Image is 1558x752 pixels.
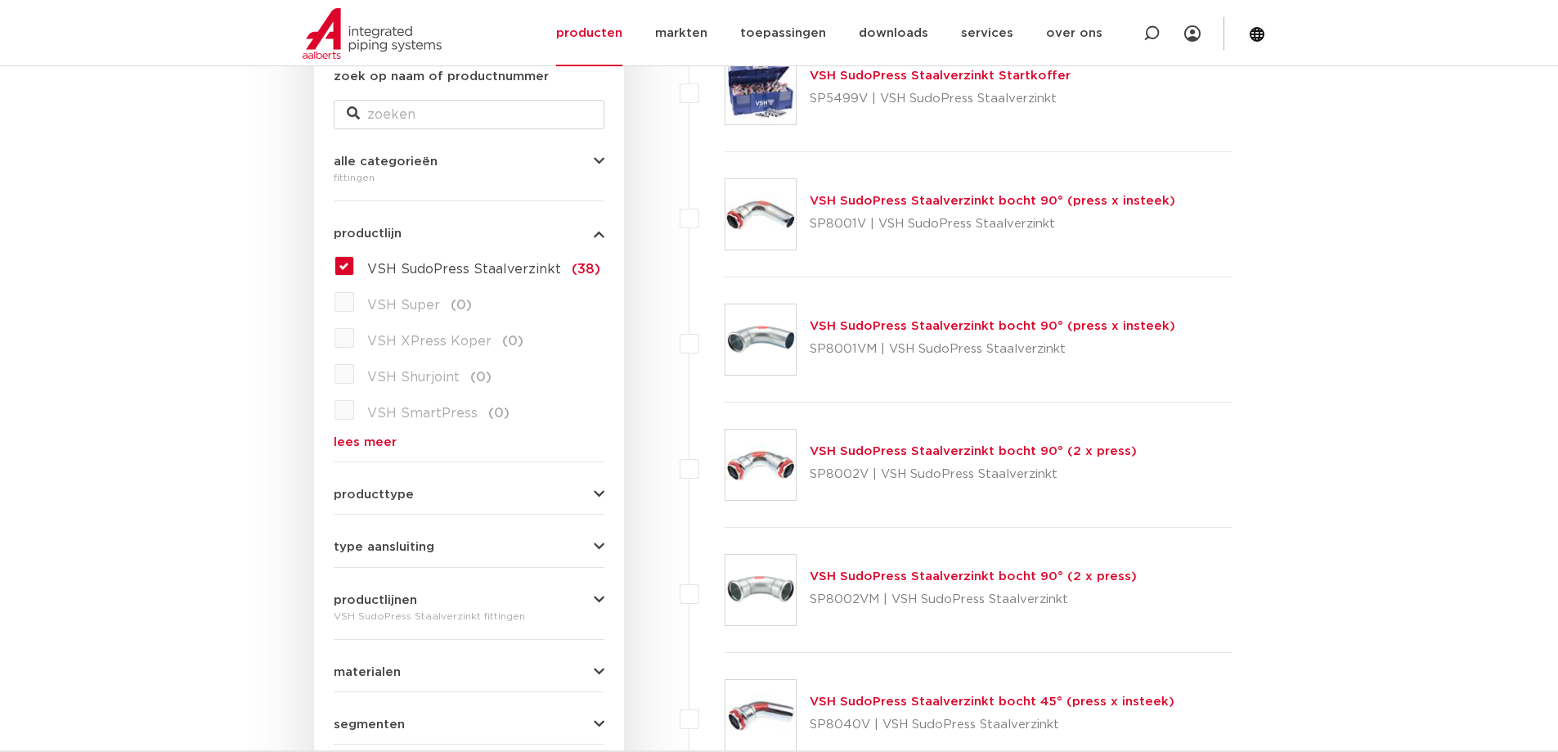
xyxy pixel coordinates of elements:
[810,712,1174,738] p: SP8040V | VSH SudoPress Staalverzinkt
[367,371,460,384] span: VSH Shurjoint
[810,445,1137,457] a: VSH SudoPress Staalverzinkt bocht 90° (2 x press)
[810,336,1175,362] p: SP8001VM | VSH SudoPress Staalverzinkt
[810,570,1137,583] a: VSH SudoPress Staalverzinkt bocht 90° (2 x press)
[334,666,401,678] span: materialen
[810,195,1175,207] a: VSH SudoPress Staalverzinkt bocht 90° (press x insteek)
[725,680,796,750] img: Thumbnail for VSH SudoPress Staalverzinkt bocht 45° (press x insteek)
[334,489,414,501] span: producttype
[334,436,604,448] a: lees meer
[572,263,600,276] span: (38)
[334,606,604,626] div: VSH SudoPress Staalverzinkt fittingen
[367,263,561,276] span: VSH SudoPress Staalverzinkt
[810,462,1137,488] p: SP8002V | VSH SudoPress Staalverzinkt
[334,594,604,606] button: productlijnen
[725,54,796,124] img: Thumbnail for VSH SudoPress Staalverzinkt Startkoffer
[334,67,549,87] label: zoek op naam of productnummer
[334,718,405,731] span: segmenten
[725,430,796,500] img: Thumbnail for VSH SudoPress Staalverzinkt bocht 90° (2 x press)
[810,320,1175,332] a: VSH SudoPress Staalverzinkt bocht 90° (press x insteek)
[334,227,402,240] span: productlijn
[334,227,604,240] button: productlijn
[367,299,440,312] span: VSH Super
[334,155,438,168] span: alle categorieën
[334,541,434,553] span: type aansluiting
[470,371,492,384] span: (0)
[810,86,1071,112] p: SP5499V | VSH SudoPress Staalverzinkt
[334,168,604,187] div: fittingen
[334,541,604,553] button: type aansluiting
[725,304,796,375] img: Thumbnail for VSH SudoPress Staalverzinkt bocht 90° (press x insteek)
[810,587,1137,613] p: SP8002VM | VSH SudoPress Staalverzinkt
[810,70,1071,82] a: VSH SudoPress Staalverzinkt Startkoffer
[725,179,796,250] img: Thumbnail for VSH SudoPress Staalverzinkt bocht 90° (press x insteek)
[334,155,604,168] button: alle categorieën
[810,696,1174,708] a: VSH SudoPress Staalverzinkt bocht 45° (press x insteek)
[334,489,604,501] button: producttype
[810,211,1175,237] p: SP8001V | VSH SudoPress Staalverzinkt
[334,100,604,129] input: zoeken
[367,335,492,348] span: VSH XPress Koper
[334,666,604,678] button: materialen
[334,594,417,606] span: productlijnen
[367,407,478,420] span: VSH SmartPress
[725,555,796,625] img: Thumbnail for VSH SudoPress Staalverzinkt bocht 90° (2 x press)
[502,335,523,348] span: (0)
[488,407,510,420] span: (0)
[451,299,472,312] span: (0)
[334,718,604,731] button: segmenten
